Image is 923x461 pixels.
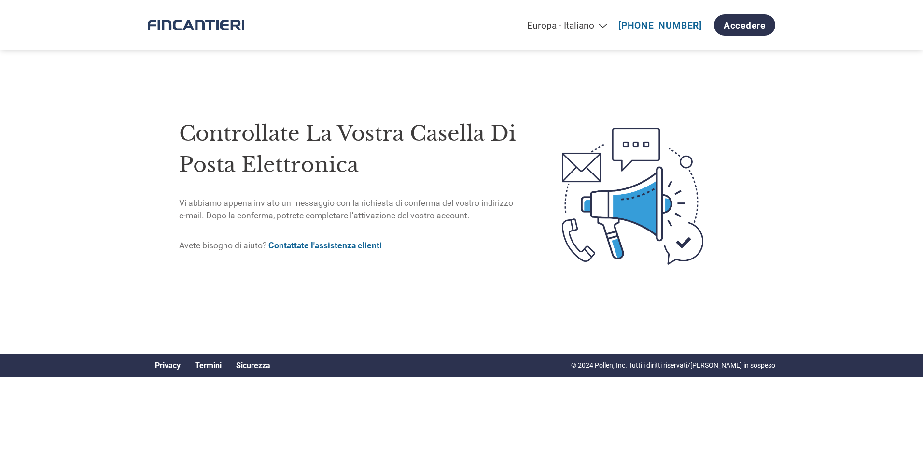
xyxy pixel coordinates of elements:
[179,197,521,222] p: Vi abbiamo appena inviato un messaggio con la richiesta di conferma del vostro indirizzo e-mail. ...
[148,12,244,39] img: Fincantieri
[618,20,702,31] a: [PHONE_NUMBER]
[236,361,270,370] a: Sicurezza
[571,360,775,371] p: © 2024 Pollen, Inc. Tutti i diritti riservati/[PERSON_NAME] in sospeso
[179,241,382,250] font: Avete bisogno di aiuto?
[179,118,521,180] h1: Controllate la vostra casella di posta elettronica
[195,361,222,370] a: Termini
[714,14,775,36] a: Accedere
[268,241,382,250] a: Contattate l'assistenza clienti
[521,110,744,282] img: open-email
[155,361,181,370] a: Privacy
